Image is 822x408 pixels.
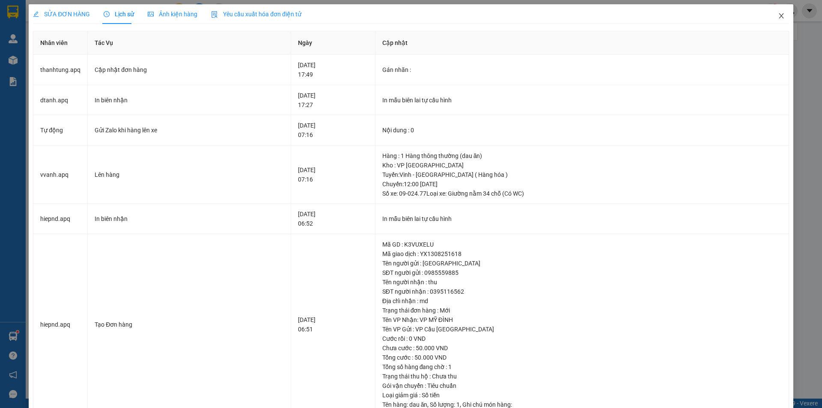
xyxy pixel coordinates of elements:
span: edit [33,11,39,17]
div: Tuyến : Vinh - [GEOGRAPHIC_DATA] ( Hàng hóa ) Chuyến: 12:00 [DATE] Số xe: 09-024.77 Loại xe: Giườ... [382,170,782,198]
div: Tạo Đơn hàng [95,320,284,329]
div: Tổng cước : 50.000 VND [382,353,782,362]
td: thanhtung.apq [33,55,88,85]
div: Nội dung : 0 [382,125,782,135]
div: Địa chỉ nhận : md [382,296,782,306]
div: [DATE] 07:16 [298,121,368,140]
span: clock-circle [104,11,110,17]
div: Gói vận chuyển : Tiêu chuẩn [382,381,782,390]
td: vvanh.apq [33,146,88,204]
div: Hàng : 1 Hàng thông thường (dau ăn) [382,151,782,161]
div: Trạng thái đơn hàng : Mới [382,306,782,315]
div: Gán nhãn : [382,65,782,74]
div: In mẫu biên lai tự cấu hình [382,214,782,223]
span: dau ăn [409,401,428,408]
span: picture [148,11,154,17]
div: [DATE] 17:27 [298,91,368,110]
span: Yêu cầu xuất hóa đơn điện tử [211,11,301,18]
div: Cập nhật đơn hàng [95,65,284,74]
div: [DATE] 06:52 [298,209,368,228]
div: Kho : VP [GEOGRAPHIC_DATA] [382,161,782,170]
div: [DATE] 07:16 [298,165,368,184]
span: close [778,12,785,19]
th: Ngày [291,31,375,55]
div: Cước rồi : 0 VND [382,334,782,343]
div: In biên nhận [95,214,284,223]
div: Gửi Zalo khi hàng lên xe [95,125,284,135]
td: Tự động [33,115,88,146]
th: Nhân viên [33,31,88,55]
div: Tên người gửi : [GEOGRAPHIC_DATA] [382,259,782,268]
div: In mẫu biên lai tự cấu hình [382,95,782,105]
td: dtanh.apq [33,85,88,116]
td: hiepnd.apq [33,204,88,234]
th: Tác Vụ [88,31,291,55]
div: [DATE] 17:49 [298,60,368,79]
div: Mã GD : K3VUXELU [382,240,782,249]
div: Trạng thái thu hộ : Chưa thu [382,372,782,381]
span: Ảnh kiện hàng [148,11,197,18]
div: Lên hàng [95,170,284,179]
div: Tên người nhận : thu [382,277,782,287]
button: Close [769,4,793,28]
div: [DATE] 06:51 [298,315,368,334]
div: Tổng số hàng đang chờ : 1 [382,362,782,372]
div: Tên VP Nhận: VP MỸ ĐÌNH [382,315,782,325]
div: SĐT người nhận : 0395116562 [382,287,782,296]
div: Mã giao dịch : YX1308251618 [382,249,782,259]
div: SĐT người gửi : 0985559885 [382,268,782,277]
th: Cập nhật [375,31,789,55]
div: In biên nhận [95,95,284,105]
span: Lịch sử [104,11,134,18]
span: 1 [456,401,460,408]
div: Tên VP Gửi : VP Cầu [GEOGRAPHIC_DATA] [382,325,782,334]
img: icon [211,11,218,18]
span: SỬA ĐƠN HÀNG [33,11,90,18]
div: Chưa cước : 50.000 VND [382,343,782,353]
div: Loại giảm giá : Số tiền [382,390,782,400]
